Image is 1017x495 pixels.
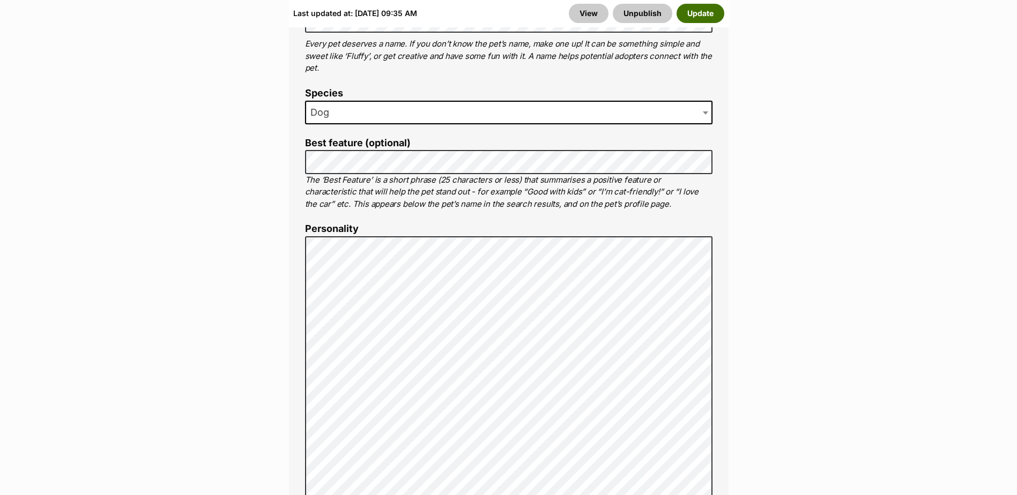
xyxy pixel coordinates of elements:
[677,4,724,23] button: Update
[305,38,712,74] p: Every pet deserves a name. If you don’t know the pet’s name, make one up! It can be something sim...
[293,4,417,23] div: Last updated at: [DATE] 09:35 AM
[305,174,712,211] p: The ‘Best Feature’ is a short phrase (25 characters or less) that summarises a positive feature o...
[613,4,672,23] button: Unpublish
[305,101,712,124] span: Dog
[569,4,608,23] a: View
[305,138,712,149] label: Best feature (optional)
[305,88,712,99] label: Species
[306,105,340,120] span: Dog
[305,223,712,235] label: Personality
